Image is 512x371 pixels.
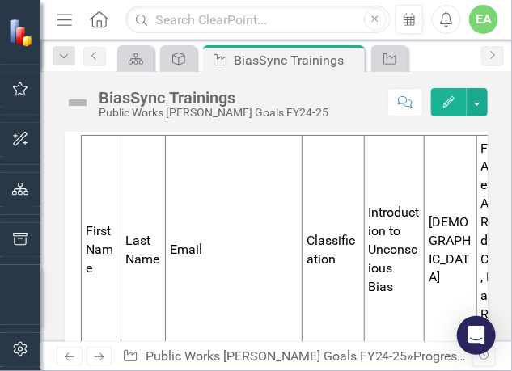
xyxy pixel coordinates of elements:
a: Progress [414,348,467,364]
div: Public Works [PERSON_NAME] Goals FY24-25 [99,107,328,119]
div: BiasSync Trainings [99,89,328,107]
img: Not Defined [65,90,91,116]
div: Open Intercom Messenger [457,316,496,355]
div: » » [122,348,472,366]
div: BiasSync Trainings [234,50,361,70]
input: Search ClearPoint... [125,6,390,34]
td: Introduction to Unconscious Bias [364,136,425,366]
td: Last Name [121,136,166,366]
img: ClearPoint Strategy [8,19,36,47]
td: Classification [303,136,364,366]
a: Public Works [PERSON_NAME] Goals FY24-25 [146,348,408,364]
td: Email [166,136,303,366]
td: First Name [82,136,121,366]
button: EA [469,5,498,34]
td: [DEMOGRAPHIC_DATA] [425,136,476,366]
